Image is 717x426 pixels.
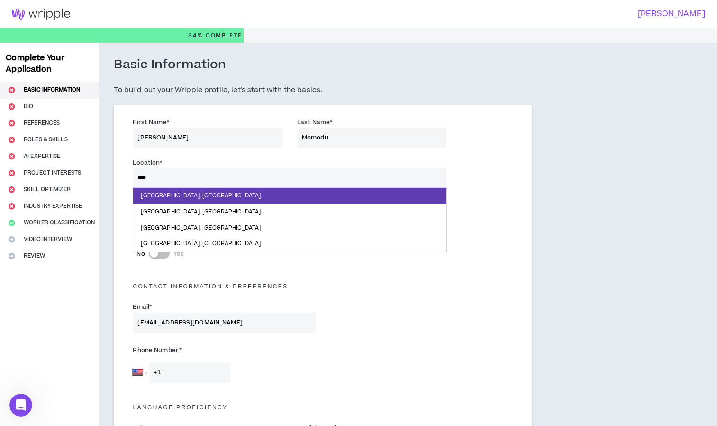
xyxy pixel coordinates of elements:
p: 34% [188,28,242,43]
iframe: Intercom live chat [9,394,32,417]
h3: [PERSON_NAME] [353,9,705,19]
span: Complete [203,31,242,40]
button: NoYes [149,248,170,259]
label: Last Name [297,115,332,130]
label: First Name [133,115,169,130]
h3: Complete Your Application [2,52,97,75]
span: No [136,250,145,258]
div: [GEOGRAPHIC_DATA], [GEOGRAPHIC_DATA] [133,188,446,204]
div: [GEOGRAPHIC_DATA], [GEOGRAPHIC_DATA] [133,204,446,220]
label: Phone Number [133,343,316,358]
input: Last Name [297,128,447,148]
div: [GEOGRAPHIC_DATA], [GEOGRAPHIC_DATA] [133,236,446,252]
h5: To build out your Wripple profile, let's start with the basics. [114,84,532,96]
div: [GEOGRAPHIC_DATA], [GEOGRAPHIC_DATA] [133,220,446,236]
label: Email [133,299,152,315]
span: Yes [173,250,184,258]
h5: Contact Information & preferences [126,283,520,290]
h5: Language Proficiency [126,404,520,411]
input: First Name [133,128,283,148]
input: Enter Email [133,313,316,333]
h3: Basic Information [114,57,226,73]
label: Location [133,155,162,170]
